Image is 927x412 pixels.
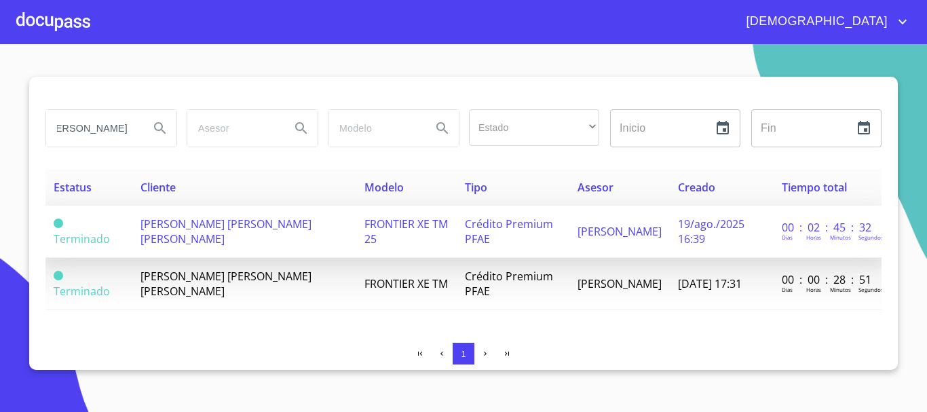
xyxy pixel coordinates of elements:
p: Dias [782,286,793,293]
span: [PERSON_NAME] [PERSON_NAME] [PERSON_NAME] [140,217,311,246]
span: Cliente [140,180,176,195]
input: search [328,110,421,147]
button: Search [285,112,318,145]
input: search [187,110,280,147]
span: Terminado [54,231,110,246]
span: [PERSON_NAME] [PERSON_NAME] [PERSON_NAME] [140,269,311,299]
p: Horas [806,233,821,241]
button: Search [144,112,176,145]
span: Terminado [54,219,63,228]
span: Creado [678,180,715,195]
span: [DATE] 17:31 [678,276,742,291]
p: 00 : 00 : 28 : 51 [782,272,873,287]
span: Tipo [465,180,487,195]
button: 1 [453,343,474,364]
span: 1 [461,349,466,359]
span: FRONTIER XE TM [364,276,448,291]
span: [PERSON_NAME] [578,224,662,239]
input: search [46,110,138,147]
p: 00 : 02 : 45 : 32 [782,220,873,235]
p: Minutos [830,286,851,293]
span: [PERSON_NAME] [578,276,662,291]
p: Dias [782,233,793,241]
div: ​ [469,109,599,146]
p: Minutos [830,233,851,241]
p: Horas [806,286,821,293]
span: Terminado [54,271,63,280]
span: Asesor [578,180,613,195]
button: account of current user [736,11,911,33]
span: Estatus [54,180,92,195]
span: [DEMOGRAPHIC_DATA] [736,11,894,33]
p: Segundos [858,286,884,293]
span: Crédito Premium PFAE [465,217,553,246]
span: Modelo [364,180,404,195]
p: Segundos [858,233,884,241]
span: Terminado [54,284,110,299]
span: FRONTIER XE TM 25 [364,217,448,246]
span: Crédito Premium PFAE [465,269,553,299]
span: Tiempo total [782,180,847,195]
span: 19/ago./2025 16:39 [678,217,744,246]
button: Search [426,112,459,145]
